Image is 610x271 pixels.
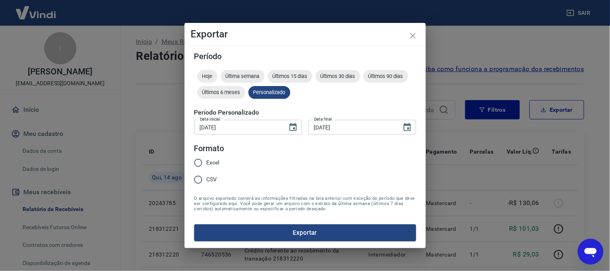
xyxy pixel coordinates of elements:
[308,120,396,135] input: DD/MM/YYYY
[197,89,245,95] span: Últimos 6 meses
[197,70,218,83] div: Hoje
[194,143,224,154] legend: Formato
[364,73,408,79] span: Últimos 90 dias
[249,89,290,95] span: Personalizado
[194,109,416,117] h5: Período Personalizado
[578,239,604,265] iframe: Botão para abrir a janela de mensagens
[194,224,416,241] button: Exportar
[221,73,265,79] span: Última semana
[207,158,220,167] span: Excel
[399,119,415,135] button: Choose date, selected date is 14 de ago de 2025
[268,70,312,83] div: Últimos 15 dias
[197,86,245,99] div: Últimos 6 meses
[316,70,360,83] div: Últimos 30 dias
[249,86,290,99] div: Personalizado
[403,26,423,45] button: close
[194,196,416,211] span: O arquivo exportado conterá as informações filtradas na tela anterior com exceção do período que ...
[197,73,218,79] span: Hoje
[194,52,416,60] h5: Período
[285,119,301,135] button: Choose date, selected date is 9 de ago de 2025
[364,70,408,83] div: Últimos 90 dias
[221,70,265,83] div: Última semana
[207,175,217,184] span: CSV
[200,116,220,122] label: Data inicial
[316,73,360,79] span: Últimos 30 dias
[268,73,312,79] span: Últimos 15 dias
[314,116,332,122] label: Data final
[191,29,419,39] h4: Exportar
[194,120,282,135] input: DD/MM/YYYY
